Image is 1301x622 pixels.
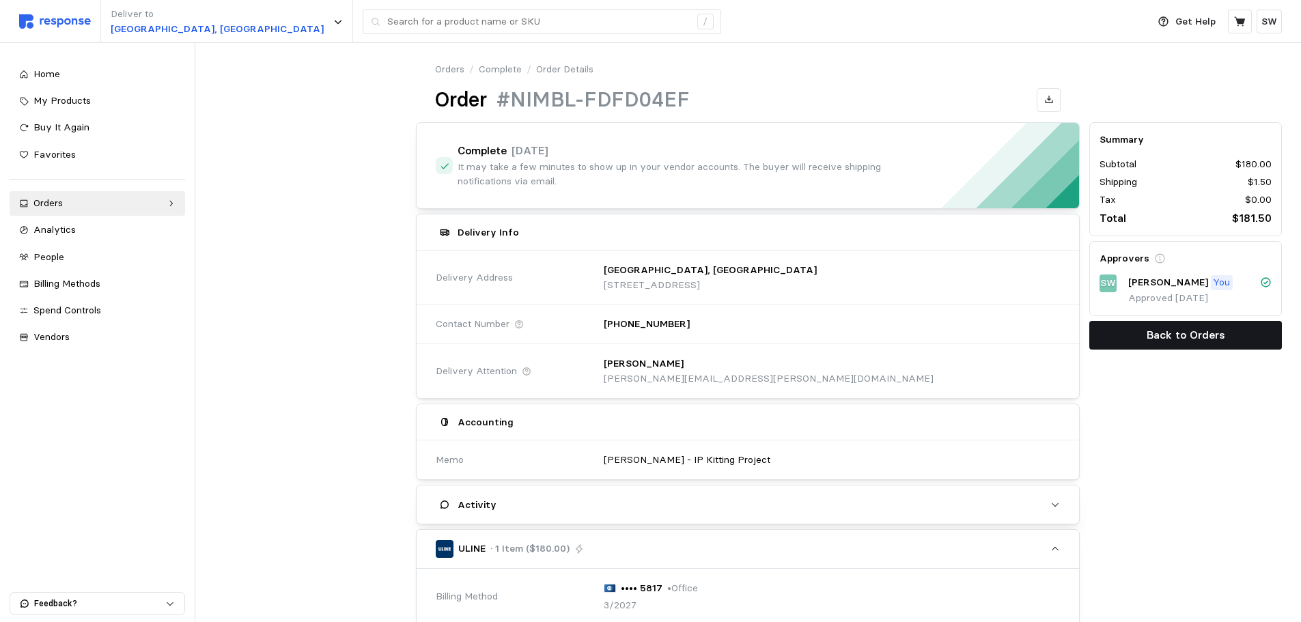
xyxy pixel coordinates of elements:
[458,225,519,240] h5: Delivery Info
[604,278,817,293] p: [STREET_ADDRESS]
[1100,175,1137,190] p: Shipping
[111,7,324,22] p: Deliver to
[33,223,76,236] span: Analytics
[667,581,698,596] p: • Office
[10,143,185,167] a: Favorites
[417,485,1079,524] button: Activity
[604,453,770,468] p: [PERSON_NAME] - IP Kitting Project
[496,87,690,113] h1: #NIMBL-FDFD04EF
[33,121,89,133] span: Buy It Again
[10,298,185,323] a: Spend Controls
[604,317,690,332] p: [PHONE_NUMBER]
[458,160,904,189] p: It may take a few minutes to show up in your vendor accounts. The buyer will receive shipping not...
[1175,14,1216,29] p: Get Help
[19,14,91,29] img: svg%3e
[436,270,513,285] span: Delivery Address
[436,453,464,468] span: Memo
[1248,175,1272,190] p: $1.50
[10,191,185,216] a: Orders
[458,415,514,429] h5: Accounting
[1235,157,1272,172] p: $180.00
[1100,132,1272,147] h5: Summary
[604,584,616,592] img: svg%3e
[490,541,570,556] p: · 1 Item ($180.00)
[604,356,684,371] p: [PERSON_NAME]
[1100,276,1116,291] p: SW
[1089,321,1282,350] button: Back to Orders
[1100,251,1149,266] h5: Approvers
[435,87,487,113] h1: Order
[479,62,522,77] a: Complete
[34,597,165,610] p: Feedback?
[458,143,507,159] h4: Complete
[10,89,185,113] a: My Products
[458,541,486,556] p: ULINE
[604,263,817,278] p: [GEOGRAPHIC_DATA], [GEOGRAPHIC_DATA]
[512,142,548,159] p: [DATE]
[1213,275,1230,290] p: You
[33,304,101,316] span: Spend Controls
[33,94,91,107] span: My Products
[10,593,184,614] button: Feedback?
[33,251,64,263] span: People
[1147,326,1225,343] p: Back to Orders
[436,317,509,332] span: Contact Number
[604,371,934,386] p: [PERSON_NAME][EMAIL_ADDRESS][PERSON_NAME][DOMAIN_NAME]
[1257,10,1282,33] button: SW
[33,68,60,80] span: Home
[697,14,714,30] div: /
[469,62,474,77] p: /
[10,62,185,87] a: Home
[621,581,662,596] p: •••• 5817
[1232,210,1272,227] p: $181.50
[1261,14,1277,29] p: SW
[1128,291,1272,306] p: Approved [DATE]
[435,62,464,77] a: Orders
[604,598,636,613] p: 3/2027
[33,330,70,343] span: Vendors
[33,148,76,160] span: Favorites
[1100,157,1136,172] p: Subtotal
[10,115,185,140] a: Buy It Again
[536,62,593,77] p: Order Details
[33,196,161,211] div: Orders
[10,245,185,270] a: People
[111,22,324,37] p: [GEOGRAPHIC_DATA], [GEOGRAPHIC_DATA]
[1100,210,1126,227] p: Total
[417,530,1079,568] button: ULINE· 1 Item ($180.00)
[10,325,185,350] a: Vendors
[458,498,496,512] h5: Activity
[387,10,690,34] input: Search for a product name or SKU
[33,277,100,289] span: Billing Methods
[1128,275,1208,290] p: [PERSON_NAME]
[10,218,185,242] a: Analytics
[1245,193,1272,208] p: $0.00
[1100,193,1116,208] p: Tax
[1150,9,1224,35] button: Get Help
[10,272,185,296] a: Billing Methods
[527,62,531,77] p: /
[436,589,498,604] span: Billing Method
[436,364,517,379] span: Delivery Attention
